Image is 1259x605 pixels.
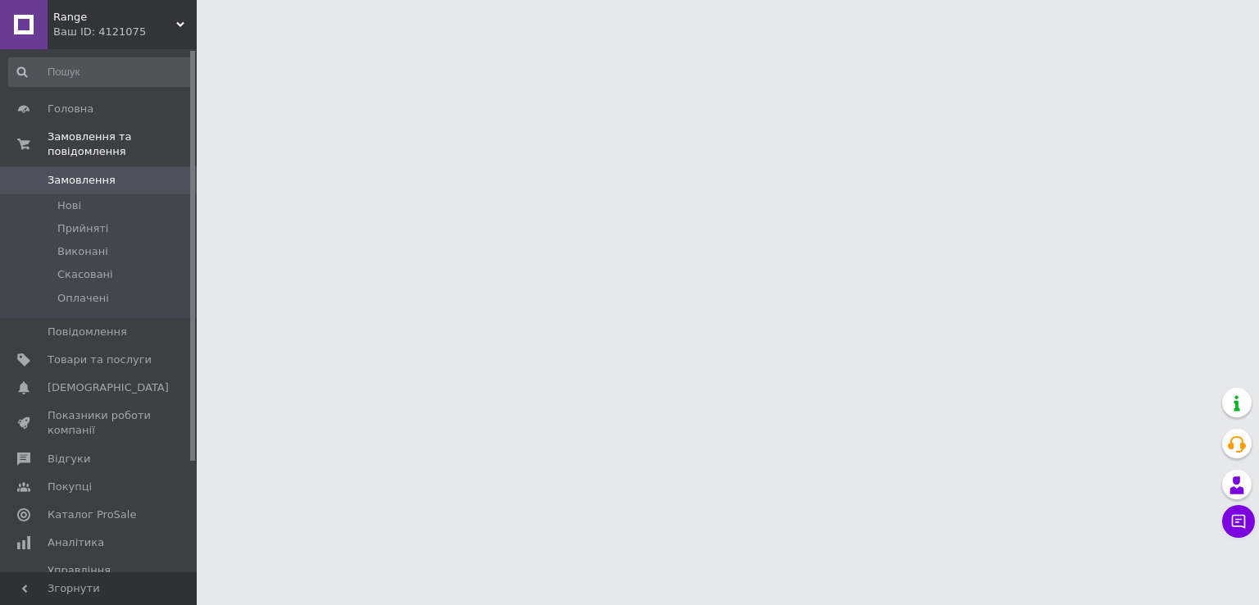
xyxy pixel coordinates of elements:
span: Замовлення [48,173,116,188]
span: Повідомлення [48,325,127,339]
input: Пошук [8,57,193,87]
span: Range [53,10,176,25]
span: Нові [57,198,81,213]
span: Оплачені [57,291,109,306]
span: Виконані [57,244,108,259]
span: Управління сайтом [48,563,152,593]
span: Замовлення та повідомлення [48,130,197,159]
button: Чат з покупцем [1222,505,1255,538]
span: Товари та послуги [48,353,152,367]
span: Аналітика [48,535,104,550]
span: Покупці [48,480,92,494]
span: Показники роботи компанії [48,408,152,438]
span: Скасовані [57,267,113,282]
span: [DEMOGRAPHIC_DATA] [48,380,169,395]
span: Прийняті [57,221,108,236]
div: Ваш ID: 4121075 [53,25,197,39]
span: Головна [48,102,93,116]
span: Відгуки [48,452,90,466]
span: Каталог ProSale [48,507,136,522]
